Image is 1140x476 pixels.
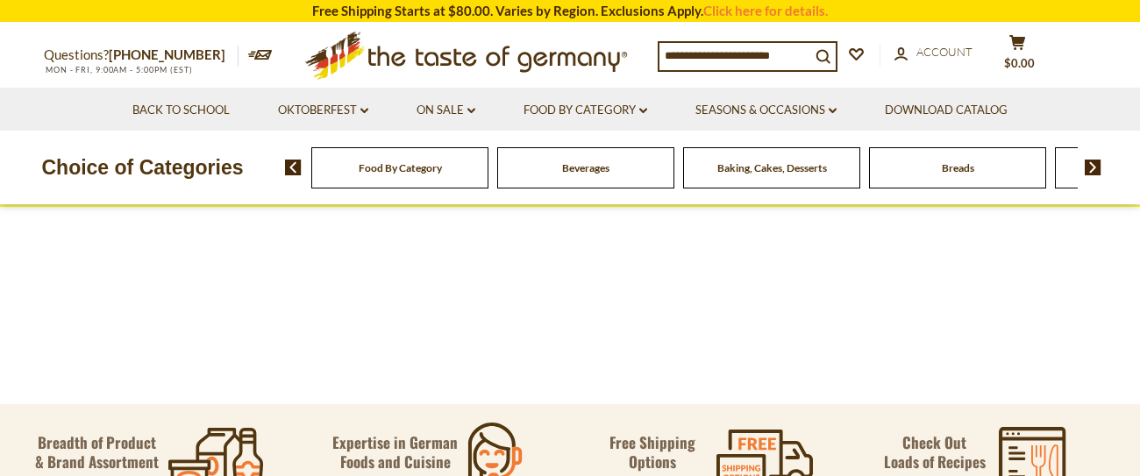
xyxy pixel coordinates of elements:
[359,161,442,174] a: Food By Category
[524,101,647,120] a: Food By Category
[1004,56,1035,70] span: $0.00
[285,160,302,175] img: previous arrow
[991,34,1044,78] button: $0.00
[132,101,230,120] a: Back to School
[417,101,475,120] a: On Sale
[595,433,710,472] p: Free Shipping Options
[894,43,973,62] a: Account
[885,101,1008,120] a: Download Catalog
[916,45,973,59] span: Account
[44,65,193,75] span: MON - FRI, 9:00AM - 5:00PM (EST)
[942,161,974,174] a: Breads
[44,44,239,67] p: Questions?
[703,3,828,18] a: Click here for details.
[35,433,159,472] p: Breadth of Product & Brand Assortment
[562,161,609,174] a: Beverages
[332,433,459,472] p: Expertise in German Foods and Cuisine
[278,101,368,120] a: Oktoberfest
[695,101,837,120] a: Seasons & Occasions
[884,433,986,472] p: Check Out Loads of Recipes
[1085,160,1101,175] img: next arrow
[109,46,225,62] a: [PHONE_NUMBER]
[717,161,827,174] a: Baking, Cakes, Desserts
